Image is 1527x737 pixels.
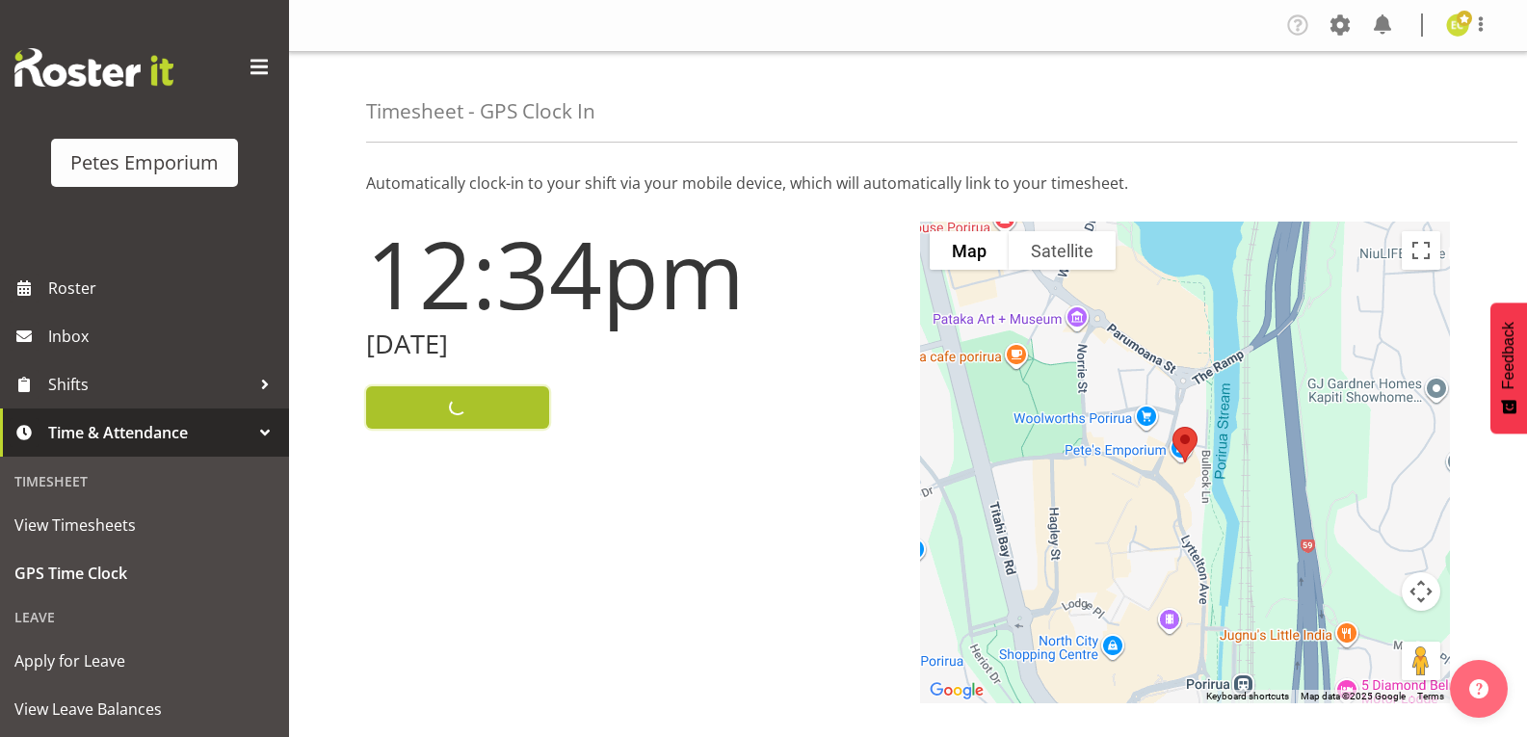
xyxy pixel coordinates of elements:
[1301,691,1406,701] span: Map data ©2025 Google
[5,461,284,501] div: Timesheet
[5,501,284,549] a: View Timesheets
[5,597,284,637] div: Leave
[366,100,595,122] h4: Timesheet - GPS Clock In
[1402,642,1440,680] button: Drag Pegman onto the map to open Street View
[14,559,275,588] span: GPS Time Clock
[48,274,279,303] span: Roster
[1417,691,1444,701] a: Terms (opens in new tab)
[1402,572,1440,611] button: Map camera controls
[14,646,275,675] span: Apply for Leave
[14,511,275,540] span: View Timesheets
[48,418,250,447] span: Time & Attendance
[70,148,219,177] div: Petes Emporium
[5,685,284,733] a: View Leave Balances
[5,637,284,685] a: Apply for Leave
[48,370,250,399] span: Shifts
[1500,322,1517,389] span: Feedback
[14,695,275,724] span: View Leave Balances
[925,678,988,703] a: Open this area in Google Maps (opens a new window)
[1469,679,1488,698] img: help-xxl-2.png
[1206,690,1289,703] button: Keyboard shortcuts
[366,222,897,326] h1: 12:34pm
[1490,303,1527,434] button: Feedback - Show survey
[1009,231,1116,270] button: Show satellite imagery
[5,549,284,597] a: GPS Time Clock
[366,171,1450,195] p: Automatically clock-in to your shift via your mobile device, which will automatically link to you...
[925,678,988,703] img: Google
[366,329,897,359] h2: [DATE]
[1446,13,1469,37] img: emma-croft7499.jpg
[1402,231,1440,270] button: Toggle fullscreen view
[14,48,173,87] img: Rosterit website logo
[48,322,279,351] span: Inbox
[930,231,1009,270] button: Show street map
